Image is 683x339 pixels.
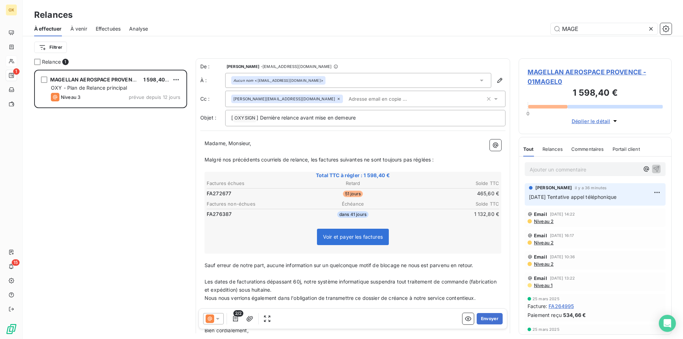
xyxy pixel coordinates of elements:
[205,279,498,293] span: Les dates de facturations dépassant 60j, notre système informatique suspendra tout traitement de ...
[534,275,547,281] span: Email
[205,262,473,268] span: Sauf erreur de notre part, aucune information sur un quelconque motif de blocage ne nous est parv...
[13,68,20,75] span: 1
[570,117,621,125] button: Déplier le détail
[528,311,562,319] span: Paiement reçu
[534,233,547,238] span: Email
[304,200,401,208] th: Échéance
[206,180,303,187] th: Factures échues
[550,276,575,280] span: [DATE] 13:22
[550,255,575,259] span: [DATE] 10:36
[96,25,121,32] span: Effectuées
[575,186,607,190] span: il y a 36 minutes
[200,77,225,84] label: À :
[12,259,20,266] span: 15
[402,180,499,187] th: Solde TTC
[337,211,369,218] span: dans 41 jours
[533,327,560,332] span: 25 mars 2025
[343,191,363,197] span: 51 jours
[50,76,139,83] span: MAGELLAN AEROSPACE PROVENCE
[205,140,252,146] span: Madame, Monsieur,
[34,25,62,32] span: À effectuer
[346,94,428,104] input: Adresse email en copie ...
[523,146,534,152] span: Tout
[206,210,303,218] td: FA276387
[534,211,547,217] span: Email
[659,315,676,332] div: Open Intercom Messenger
[613,146,640,152] span: Portail client
[61,94,80,100] span: Niveau 3
[207,190,231,197] span: FA272677
[200,95,225,102] label: Cc :
[533,218,554,224] span: Niveau 2
[526,111,529,116] span: 0
[227,64,259,69] span: [PERSON_NAME]
[550,212,575,216] span: [DATE] 14:22
[205,295,476,301] span: Nous nous verrions également dans l'obligation de transmettre ce dossier de créance à notre servi...
[528,67,663,86] span: MAGELLAN AEROSPACE PROVENCE - 01MAGEL0
[304,180,401,187] th: Retard
[528,86,663,101] h3: 1 598,40 €
[129,25,148,32] span: Analyse
[233,97,335,101] span: [PERSON_NAME][EMAIL_ADDRESS][DOMAIN_NAME]
[551,23,657,35] input: Rechercher
[233,78,253,83] em: Aucun nom
[6,323,17,335] img: Logo LeanPay
[477,313,503,324] button: Envoyer
[34,9,73,21] h3: Relances
[542,146,563,152] span: Relances
[533,297,560,301] span: 25 mars 2025
[256,115,356,121] span: ] Dernière relance avant mise en demeure
[231,115,233,121] span: [
[205,157,434,163] span: Malgré nos précédents courriels de relance, les factures suivantes ne sont toujours pas réglées :
[233,78,323,83] div: <[EMAIL_ADDRESS][DOMAIN_NAME]>
[6,4,17,16] div: OX
[143,76,170,83] span: 1 598,40 €
[6,70,17,81] a: 1
[533,240,554,245] span: Niveau 2
[233,310,243,317] span: 2/2
[402,210,499,218] td: 1 132,80 €
[402,200,499,208] th: Solde TTC
[129,94,180,100] span: prévue depuis 12 jours
[533,261,554,267] span: Niveau 2
[233,114,256,122] span: OXYSIGN
[205,327,249,333] span: Bien cordialement,
[550,233,574,238] span: [DATE] 16:17
[206,200,303,208] th: Factures non-échues
[529,194,616,200] span: [DATE] Tentative appel téléphonique
[402,190,499,197] td: 465,60 €
[528,302,547,310] span: Facture :
[571,146,604,152] span: Commentaires
[70,25,87,32] span: À venir
[533,282,552,288] span: Niveau 1
[206,172,500,179] span: Total TTC à régler : 1 598,40 €
[34,42,67,53] button: Filtrer
[62,59,69,65] span: 1
[563,311,586,319] span: 534,66 €
[200,63,225,70] span: De :
[261,64,332,69] span: - [EMAIL_ADDRESS][DOMAIN_NAME]
[534,254,547,260] span: Email
[535,185,572,191] span: [PERSON_NAME]
[42,58,61,65] span: Relance
[51,85,127,91] span: OXY - Plan de Relance principal
[200,115,216,121] span: Objet :
[34,70,187,339] div: grid
[549,302,574,310] span: FA264995
[323,234,383,240] span: Voir et payer les factures
[572,117,610,125] span: Déplier le détail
